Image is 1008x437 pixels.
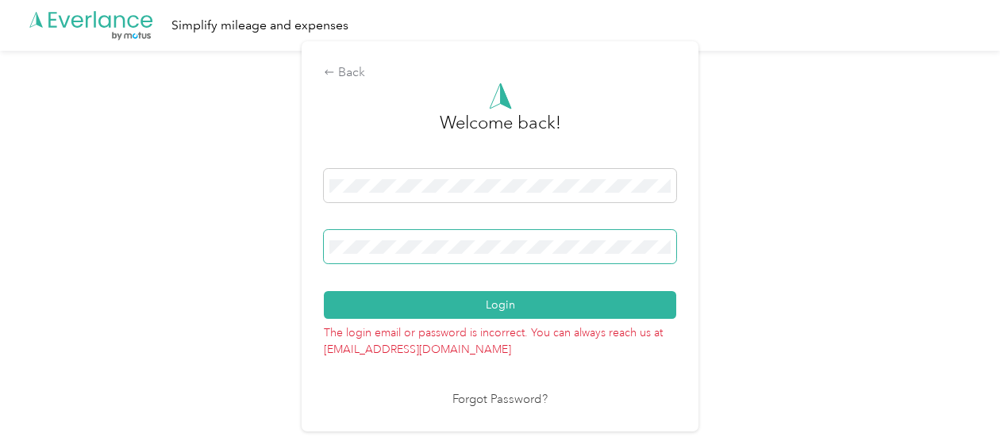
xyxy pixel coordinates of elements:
h3: greeting [440,109,561,152]
div: Back [324,63,676,82]
div: Simplify mileage and expenses [171,16,348,36]
img: npw-badge-icon-locked.svg [647,179,660,192]
p: The login email or password is incorrect. You can always reach us at [EMAIL_ADDRESS][DOMAIN_NAME] [324,319,676,358]
img: npw-badge-icon-locked.svg [647,240,660,253]
button: Login [324,291,676,319]
a: Forgot Password? [452,391,548,409]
